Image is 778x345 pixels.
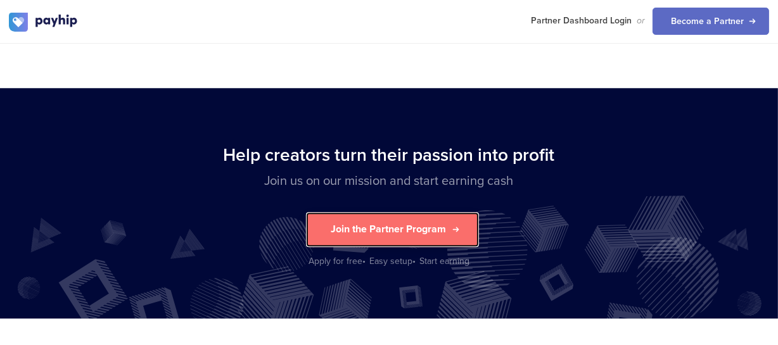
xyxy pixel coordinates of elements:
[9,172,769,191] p: Join us on our mission and start earning cash
[419,255,469,268] div: Start earning
[653,8,769,35] a: Become a Partner
[369,255,417,268] div: Easy setup
[309,255,367,268] div: Apply for free
[362,256,366,267] span: •
[9,13,79,32] img: logo.svg
[306,212,479,247] button: Join the Partner Program
[412,256,416,267] span: •
[9,139,769,172] h2: Help creators turn their passion into profit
